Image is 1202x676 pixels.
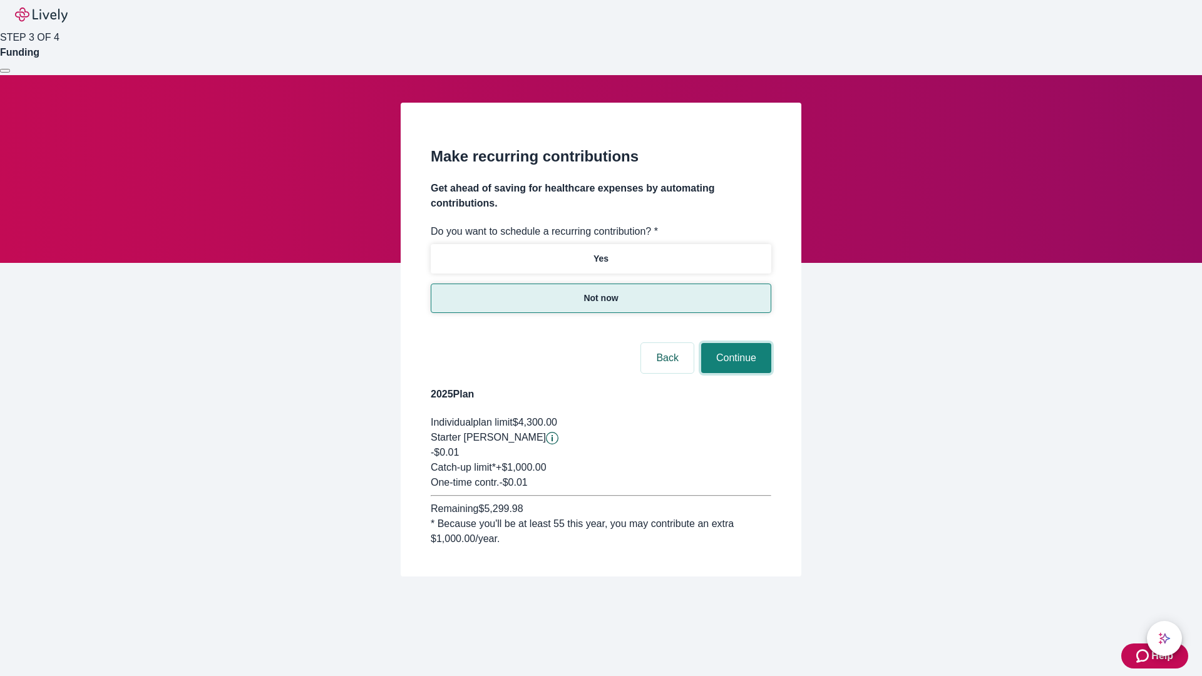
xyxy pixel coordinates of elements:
[583,292,618,305] p: Not now
[496,462,547,473] span: + $1,000.00
[546,432,558,444] svg: Starter penny details
[431,387,771,402] h4: 2025 Plan
[513,417,557,428] span: $4,300.00
[1151,648,1173,663] span: Help
[431,224,658,239] label: Do you want to schedule a recurring contribution? *
[431,244,771,274] button: Yes
[1121,643,1188,668] button: Zendesk support iconHelp
[641,343,694,373] button: Back
[431,284,771,313] button: Not now
[431,477,499,488] span: One-time contr.
[431,447,459,458] span: -$0.01
[1158,632,1171,645] svg: Lively AI Assistant
[593,252,609,265] p: Yes
[499,477,527,488] span: - $0.01
[431,503,478,514] span: Remaining
[1147,621,1182,656] button: chat
[15,8,68,23] img: Lively
[1136,648,1151,663] svg: Zendesk support icon
[431,432,546,443] span: Starter [PERSON_NAME]
[546,432,558,444] button: Lively will contribute $0.01 to establish your account
[701,343,771,373] button: Continue
[431,181,771,211] h4: Get ahead of saving for healthcare expenses by automating contributions.
[431,516,771,546] div: * Because you'll be at least 55 this year, you may contribute an extra $1,000.00 /year.
[431,145,771,168] h2: Make recurring contributions
[478,503,523,514] span: $5,299.98
[431,462,496,473] span: Catch-up limit*
[431,417,513,428] span: Individual plan limit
